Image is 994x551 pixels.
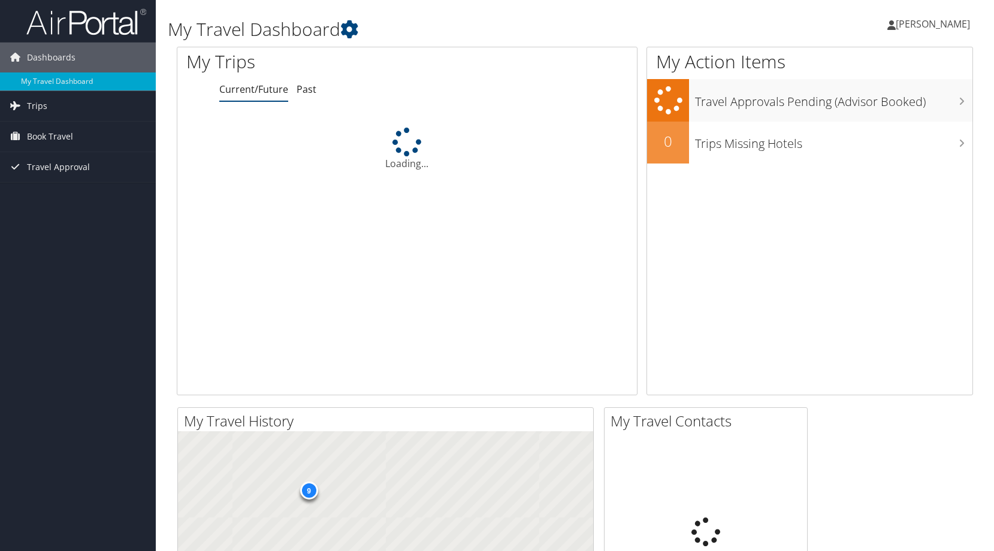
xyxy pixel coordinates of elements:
a: Current/Future [219,83,288,96]
div: 9 [300,482,318,499]
h1: My Action Items [647,49,972,74]
a: 0Trips Missing Hotels [647,122,972,164]
span: Book Travel [27,122,73,152]
a: Past [297,83,316,96]
img: airportal-logo.png [26,8,146,36]
h2: My Travel History [184,411,593,431]
h3: Trips Missing Hotels [695,129,972,152]
h1: My Travel Dashboard [168,17,711,42]
h2: 0 [647,131,689,152]
a: [PERSON_NAME] [887,6,982,42]
span: Trips [27,91,47,121]
a: Travel Approvals Pending (Advisor Booked) [647,79,972,122]
h1: My Trips [186,49,436,74]
span: [PERSON_NAME] [896,17,970,31]
span: Travel Approval [27,152,90,182]
div: Loading... [177,128,637,171]
h2: My Travel Contacts [611,411,807,431]
h3: Travel Approvals Pending (Advisor Booked) [695,87,972,110]
span: Dashboards [27,43,75,72]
